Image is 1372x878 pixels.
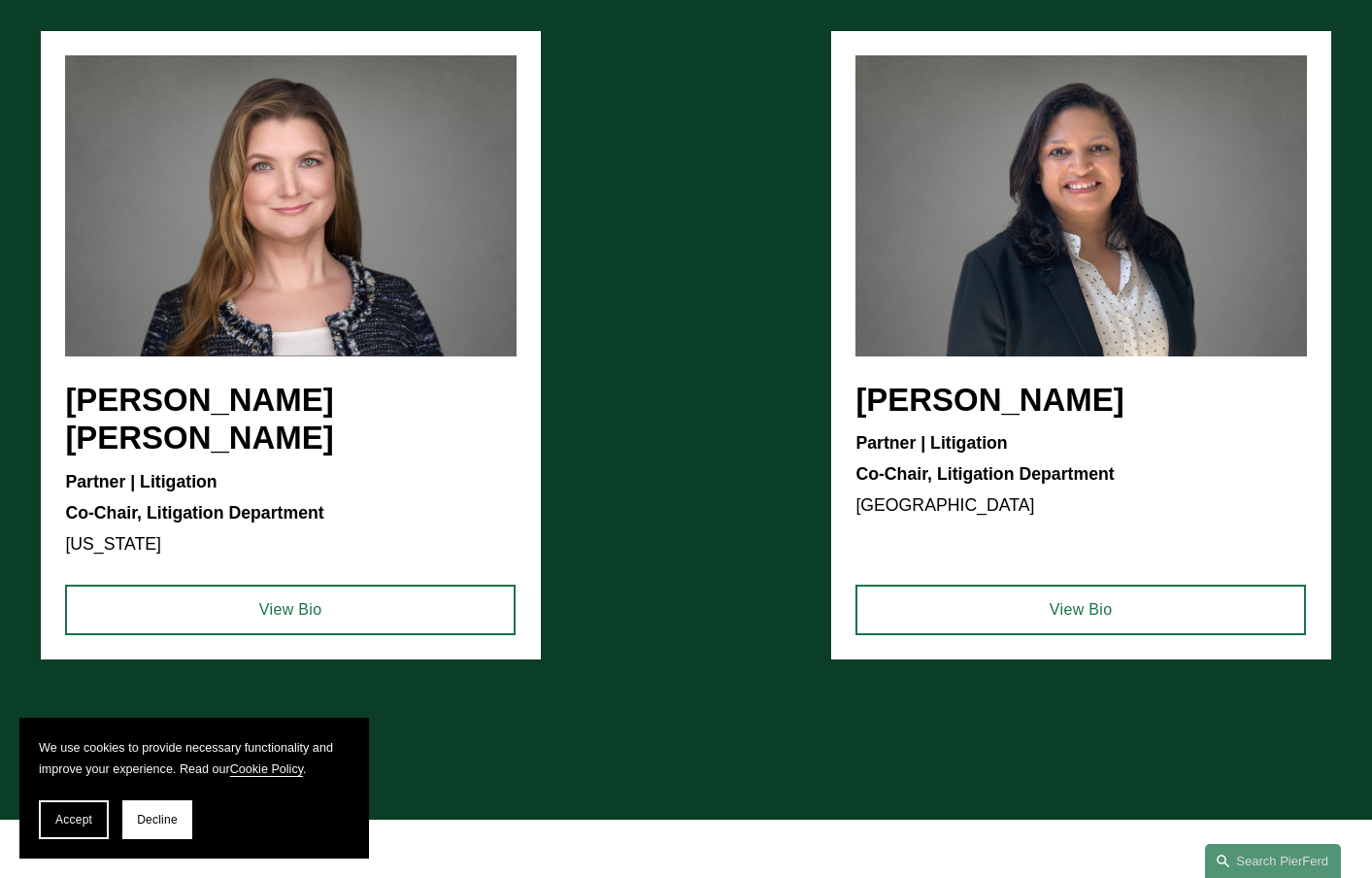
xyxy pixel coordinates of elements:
[1205,844,1341,878] a: Search this site
[39,800,109,839] button: Accept
[55,813,92,827] span: Accept
[230,762,303,776] a: Cookie Policy
[855,585,1305,635] a: View Bio
[122,800,192,839] button: Decline
[137,813,178,827] span: Decline
[65,585,515,635] a: View Bio
[19,718,369,859] section: Cookie banner
[39,737,350,781] p: We use cookies to provide necessary functionality and improve your experience. Read our .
